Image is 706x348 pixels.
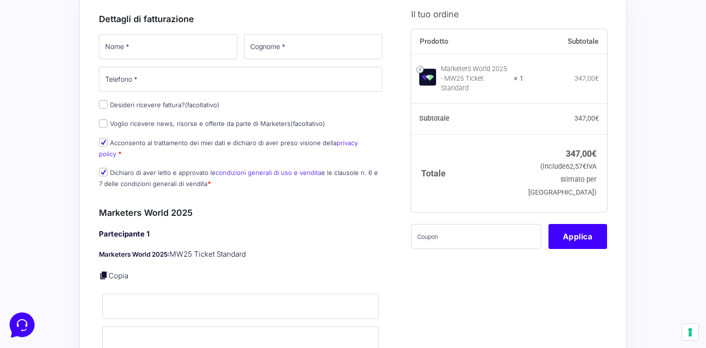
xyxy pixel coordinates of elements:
[102,119,177,127] a: Apri Centro Assistenza
[8,260,67,282] button: Home
[99,67,382,92] input: Telefono *
[99,101,219,109] label: Desideri ricevere fattura?
[411,103,524,134] th: Subtotale
[99,120,325,127] label: Voglio ricevere news, risorse e offerte da parte di Marketers
[682,324,698,340] button: Le tue preferenze relative al consenso per le tecnologie di tracciamento
[8,311,37,339] iframe: Customerly Messenger Launcher
[574,74,599,82] bdi: 347,00
[148,273,162,282] p: Aiuto
[99,168,108,176] input: Dichiaro di aver letto e approvato lecondizioni generali di uso e venditae le clausole n. 6 e 7 d...
[15,54,35,73] img: dark
[291,120,325,127] span: (facoltativo)
[566,148,596,158] bdi: 347,00
[574,114,599,122] bdi: 347,00
[185,101,219,109] span: (facoltativo)
[411,7,607,20] h3: Il tuo ordine
[99,119,108,128] input: Voglio ricevere news, risorse e offerte da parte di Marketers(facoltativo)
[83,273,109,282] p: Messaggi
[441,64,508,93] div: Marketers World 2025 - MW25 Ticket Standard
[595,114,599,122] span: €
[595,74,599,82] span: €
[411,29,524,54] th: Prodotto
[411,134,524,211] th: Totale
[125,260,184,282] button: Aiuto
[99,34,237,59] input: Nome *
[99,229,382,240] h4: Partecipante 1
[15,38,82,46] span: Le tue conversazioni
[566,162,586,171] span: 62,57
[99,250,170,258] strong: Marketers World 2025:
[583,162,586,171] span: €
[216,169,321,176] a: condizioni generali di uso e vendita
[8,8,161,23] h2: Ciao da Marketers 👋
[528,162,596,197] small: (include IVA stimato per [GEOGRAPHIC_DATA])
[523,29,607,54] th: Subtotale
[99,206,382,219] h3: Marketers World 2025
[15,119,75,127] span: Trova una risposta
[99,139,358,158] label: Acconsento al trattamento dei miei dati e dichiaro di aver preso visione della
[99,100,108,109] input: Desideri ricevere fattura?(facoltativo)
[99,169,378,187] label: Dichiaro di aver letto e approvato le e le clausole n. 6 e 7 delle condizioni generali di vendita
[99,271,109,280] a: Copia i dettagli dell'acquirente
[109,271,128,280] a: Copia
[62,87,142,94] span: Inizia una conversazione
[67,260,126,282] button: Messaggi
[15,81,177,100] button: Inizia una conversazione
[548,224,607,249] button: Applica
[99,12,382,25] h3: Dettagli di fatturazione
[411,224,541,249] input: Coupon
[244,34,382,59] input: Cognome *
[31,54,50,73] img: dark
[514,74,523,83] strong: × 1
[29,273,45,282] p: Home
[22,140,157,149] input: Cerca un articolo...
[99,249,382,260] p: MW25 Ticket Standard
[419,69,436,86] img: Marketers World 2025 - MW25 Ticket Standard
[46,54,65,73] img: dark
[592,148,596,158] span: €
[99,138,108,147] input: Acconsento al trattamento dei miei dati e dichiaro di aver preso visione dellaprivacy policy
